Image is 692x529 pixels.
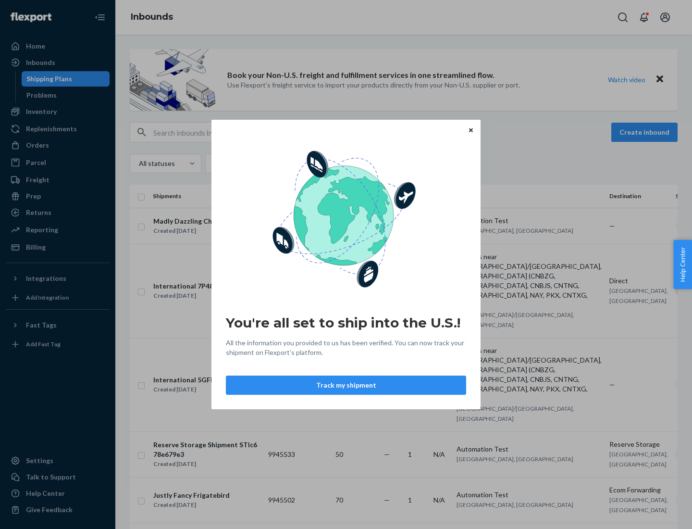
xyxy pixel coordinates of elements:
h2: You're all set to ship into the U.S.! [226,314,466,331]
button: Close [466,125,476,135]
button: Help Center [673,240,692,289]
button: Track my shipment [226,376,466,395]
span: All the information you provided to us has been verified. You can now track your shipment on Flex... [226,338,466,357]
